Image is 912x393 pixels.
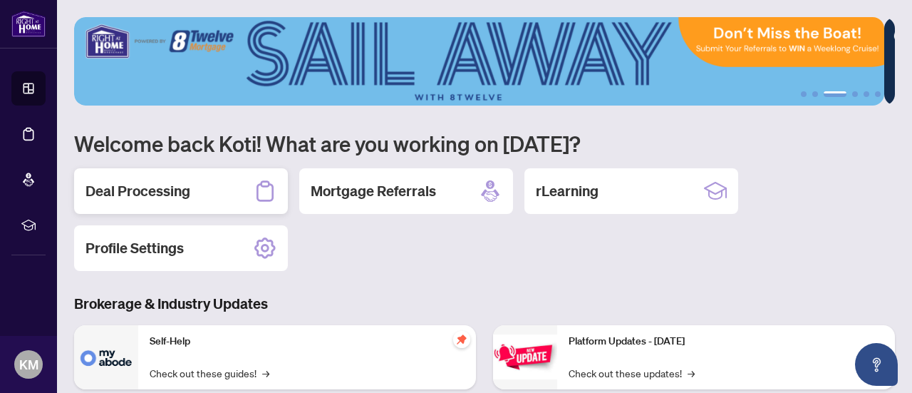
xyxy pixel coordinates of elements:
[74,17,884,106] img: Slide 2
[569,334,883,349] p: Platform Updates - [DATE]
[855,343,898,386] button: Open asap
[74,325,138,389] img: Self-Help
[493,335,557,379] img: Platform Updates - June 23, 2025
[569,365,695,381] a: Check out these updates!→
[19,354,38,374] span: KM
[812,91,818,97] button: 2
[864,91,869,97] button: 5
[536,181,598,201] h2: rLearning
[824,91,846,97] button: 3
[74,294,895,314] h3: Brokerage & Industry Updates
[688,365,695,381] span: →
[11,11,46,37] img: logo
[262,365,269,381] span: →
[453,331,470,348] span: pushpin
[85,238,184,258] h2: Profile Settings
[85,181,190,201] h2: Deal Processing
[150,334,465,349] p: Self-Help
[852,91,858,97] button: 4
[150,365,269,381] a: Check out these guides!→
[74,130,895,157] h1: Welcome back Koti! What are you working on [DATE]?
[801,91,807,97] button: 1
[875,91,881,97] button: 6
[311,181,436,201] h2: Mortgage Referrals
